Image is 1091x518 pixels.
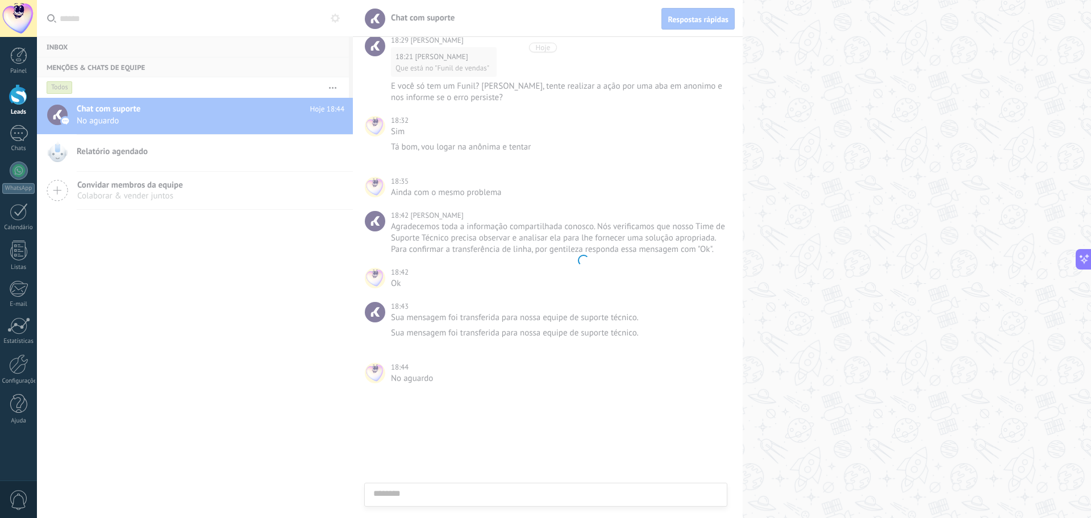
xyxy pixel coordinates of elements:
[2,338,35,345] div: Estatísticas
[2,224,35,231] div: Calendário
[2,109,35,116] div: Leads
[2,183,35,194] div: WhatsApp
[2,378,35,385] div: Configurações
[2,417,35,425] div: Ajuda
[2,68,35,75] div: Painel
[2,145,35,152] div: Chats
[2,301,35,308] div: E-mail
[2,264,35,271] div: Listas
